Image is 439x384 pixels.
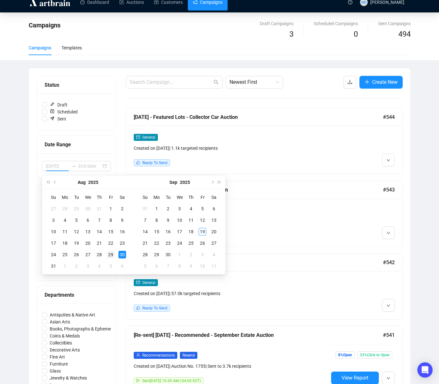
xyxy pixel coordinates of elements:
[197,237,208,249] td: 2025-09-26
[118,205,126,213] div: 2
[139,192,151,203] th: Su
[187,205,195,213] div: 4
[336,351,355,359] span: 8% Open
[50,228,57,235] div: 10
[151,237,162,249] td: 2025-09-22
[118,239,126,247] div: 23
[176,251,183,258] div: 1
[47,346,82,353] span: Decorative Arts
[84,239,92,247] div: 20
[199,205,206,213] div: 5
[214,80,219,85] span: search
[386,376,390,380] span: down
[365,79,370,84] span: plus
[197,203,208,214] td: 2025-09-05
[164,262,172,270] div: 7
[208,226,220,237] td: 2025-09-20
[96,205,103,213] div: 31
[176,228,183,235] div: 17
[96,228,103,235] div: 14
[142,280,155,285] span: General
[176,205,183,213] div: 3
[176,216,183,224] div: 10
[48,226,59,237] td: 2025-08-10
[372,78,398,86] span: Create New
[88,176,98,189] button: Choose a year
[185,249,197,260] td: 2025-10-02
[314,20,358,27] div: Scheduled Campaigns
[78,176,86,189] button: Choose a month
[180,352,197,359] span: Resend
[82,260,94,272] td: 2025-09-03
[118,228,126,235] div: 16
[118,262,126,270] div: 6
[84,251,92,258] div: 27
[187,216,195,224] div: 11
[117,260,128,272] td: 2025-09-06
[61,216,69,224] div: 4
[151,214,162,226] td: 2025-09-08
[59,237,71,249] td: 2025-08-18
[134,113,383,121] div: [DATE] - Featured Lots - Collector Car Auction
[139,249,151,260] td: 2025-09-28
[162,237,174,249] td: 2025-09-23
[84,262,92,270] div: 3
[73,216,80,224] div: 5
[117,192,128,203] th: Sa
[208,214,220,226] td: 2025-09-13
[84,205,92,213] div: 30
[169,176,177,189] button: Choose a month
[141,251,149,258] div: 28
[117,226,128,237] td: 2025-08-16
[162,249,174,260] td: 2025-09-30
[71,249,82,260] td: 2025-08-26
[139,237,151,249] td: 2025-09-21
[48,249,59,260] td: 2025-08-24
[47,367,63,374] span: Glass
[197,214,208,226] td: 2025-09-12
[94,249,105,260] td: 2025-08-28
[59,214,71,226] td: 2025-08-04
[48,214,59,226] td: 2025-08-03
[153,262,160,270] div: 6
[47,325,117,332] span: Books, Photographs & Ephemera
[82,237,94,249] td: 2025-08-20
[185,192,197,203] th: Th
[141,205,149,213] div: 31
[105,237,117,249] td: 2025-08-22
[260,20,294,27] div: Draft Campaigns
[96,216,103,224] div: 7
[162,260,174,272] td: 2025-10-07
[71,226,82,237] td: 2025-08-12
[96,262,103,270] div: 4
[208,192,220,203] th: Sa
[82,226,94,237] td: 2025-08-13
[139,226,151,237] td: 2025-09-14
[386,158,390,162] span: down
[118,216,126,224] div: 9
[185,226,197,237] td: 2025-09-18
[398,30,411,39] span: 494
[141,228,149,235] div: 14
[208,249,220,260] td: 2025-10-04
[185,237,197,249] td: 2025-09-25
[383,258,395,266] span: #542
[210,251,218,258] div: 4
[136,280,140,284] span: mail
[48,203,59,214] td: 2025-07-27
[176,262,183,270] div: 8
[82,203,94,214] td: 2025-07-30
[52,176,59,189] button: Previous month (PageUp)
[139,214,151,226] td: 2025-09-07
[71,203,82,214] td: 2025-07-29
[142,135,155,140] span: General
[47,360,70,367] span: Furniture
[210,228,218,235] div: 20
[151,192,162,203] th: Mo
[105,260,117,272] td: 2025-09-05
[29,21,60,29] span: Campaigns
[71,237,82,249] td: 2025-08-19
[134,258,383,266] div: [DATE] - Featured [DATE] Story - Coins
[187,251,195,258] div: 2
[199,262,206,270] div: 10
